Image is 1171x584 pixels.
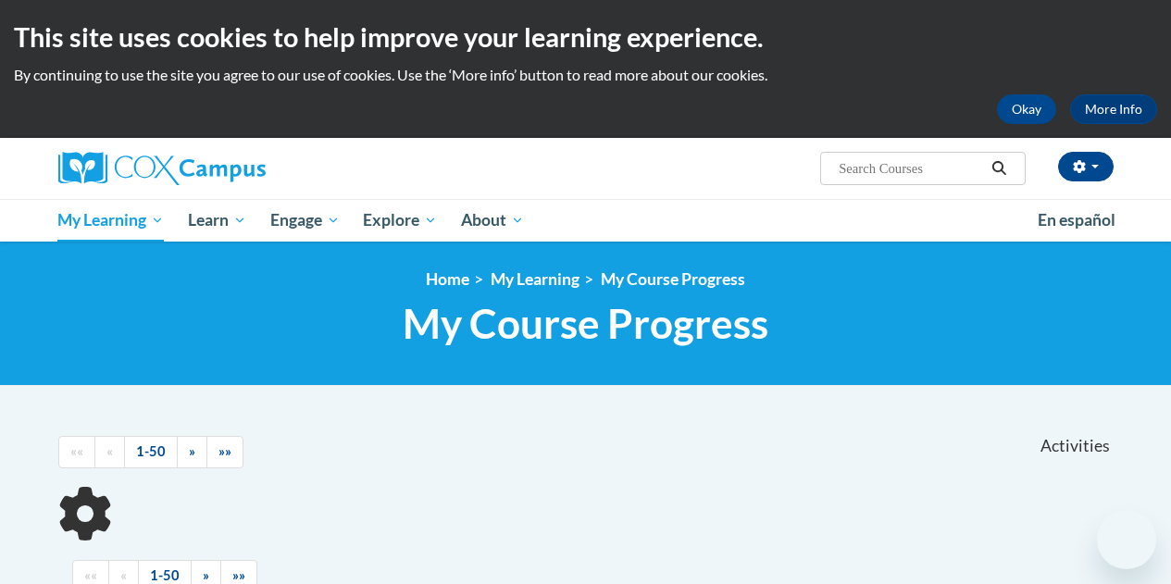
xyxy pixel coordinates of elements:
button: Okay [997,94,1056,124]
span: Engage [270,209,340,231]
span: Learn [188,209,246,231]
img: Cox Campus [58,152,266,185]
a: About [449,199,536,242]
h2: This site uses cookies to help improve your learning experience. [14,19,1157,56]
div: Main menu [44,199,1127,242]
span: My Course Progress [403,299,768,348]
p: By continuing to use the site you agree to our use of cookies. Use the ‘More info’ button to read... [14,65,1157,85]
a: My Course Progress [601,269,745,289]
span: Activities [1040,436,1110,456]
a: En español [1026,201,1127,240]
iframe: Button to launch messaging window [1097,510,1156,569]
span: Explore [363,209,437,231]
span: En español [1038,210,1115,230]
input: Search Courses [837,157,985,180]
a: End [206,436,243,468]
span: » [203,567,209,583]
a: More Info [1070,94,1157,124]
span: » [189,443,195,459]
a: Engage [258,199,352,242]
a: My Learning [46,199,177,242]
span: « [106,443,113,459]
a: 1-50 [124,436,178,468]
span: My Learning [57,209,164,231]
a: My Learning [491,269,579,289]
a: Previous [94,436,125,468]
a: Next [177,436,207,468]
span: About [461,209,524,231]
button: Search [985,157,1013,180]
span: »» [232,567,245,583]
a: Begining [58,436,95,468]
a: Learn [176,199,258,242]
a: Cox Campus [58,152,392,185]
span: »» [218,443,231,459]
span: «« [70,443,83,459]
span: « [120,567,127,583]
a: Explore [351,199,449,242]
span: «« [84,567,97,583]
a: Home [426,269,469,289]
button: Account Settings [1058,152,1114,181]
